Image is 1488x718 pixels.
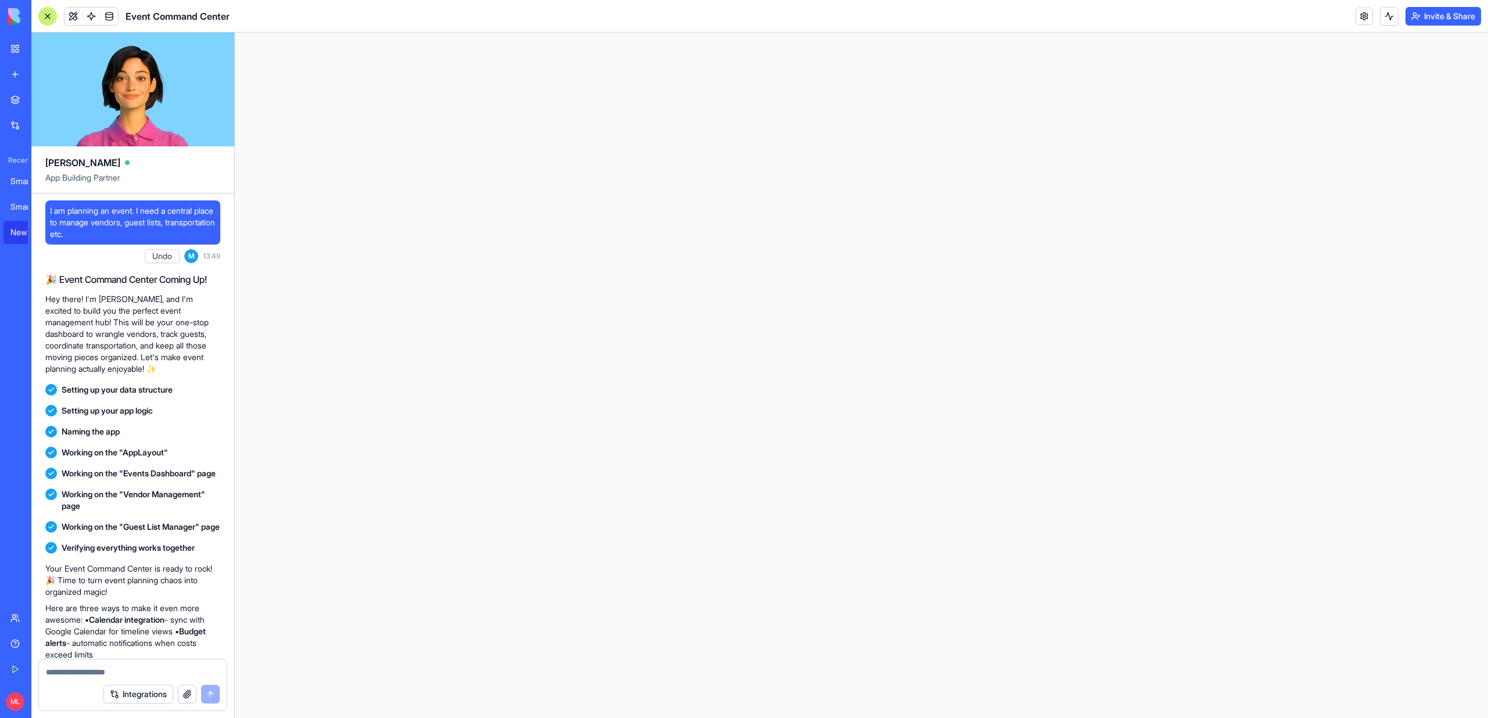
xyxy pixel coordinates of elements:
[126,9,230,23] span: Event Command Center
[62,405,153,417] span: Setting up your app logic
[10,175,43,187] div: Smart Document Portal
[3,170,50,193] a: Smart Document Portal
[62,447,168,458] span: Working on the "AppLayout"
[8,8,80,24] img: logo
[45,563,220,598] p: Your Event Command Center is ready to rock! 🎉 Time to turn event planning chaos into organized ma...
[203,252,220,261] span: 13:49
[3,195,50,218] a: Smart Document Portal
[62,542,195,554] span: Verifying everything works together
[184,249,198,263] span: M
[103,685,173,703] button: Integrations
[1405,7,1481,26] button: Invite & Share
[62,489,220,512] span: Working on the "Vendor Management" page
[45,293,220,375] p: Hey there! I'm [PERSON_NAME], and I'm excited to build you the perfect event management hub! This...
[6,692,24,711] span: ML
[3,156,28,165] span: Recent
[3,221,50,244] a: New App
[50,205,216,240] span: I am planning an event. I need a central place to manage vendors, guest lists, transportation etc.
[89,615,164,624] strong: Calendar integration
[10,201,43,213] div: Smart Document Portal
[45,272,220,286] h2: 🎉 Event Command Center Coming Up!
[145,249,180,263] button: Undo
[45,602,220,684] p: Here are three ways to make it even more awesome: • - sync with Google Calendar for timeline view...
[45,156,120,170] span: [PERSON_NAME]
[62,521,220,533] span: Working on the "Guest List Manager" page
[62,468,216,479] span: Working on the "Events Dashboard" page
[10,227,43,238] div: New App
[62,384,173,396] span: Setting up your data structure
[62,426,120,437] span: Naming the app
[45,172,220,193] span: App Building Partner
